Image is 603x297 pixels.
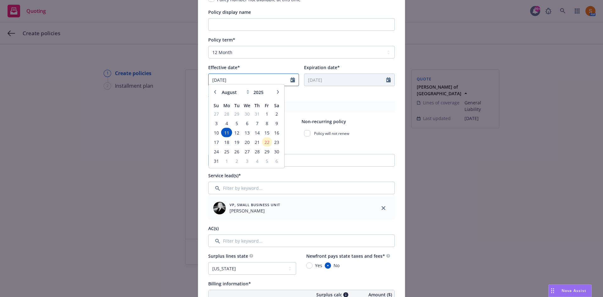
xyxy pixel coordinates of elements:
[242,138,252,146] span: 20
[208,225,219,231] span: AC(s)
[221,118,232,128] td: 4
[262,109,272,118] td: 1
[262,147,272,156] td: 29
[211,128,221,137] td: 10
[221,137,232,147] td: 18
[208,145,235,151] span: Producer(s)*
[230,202,280,207] span: VP, Small Business Unit
[232,118,242,128] td: 5
[262,118,272,128] td: 8
[211,109,221,118] td: 27
[233,119,241,127] span: 5
[233,129,241,137] span: 12
[232,156,242,166] td: 2
[232,128,242,137] td: 12
[262,128,272,137] td: 15
[222,129,231,137] span: 11
[221,147,232,156] td: 25
[242,128,252,137] td: 13
[253,138,261,146] span: 21
[223,102,230,108] span: Mo
[208,64,240,70] span: Effective date*
[208,182,395,194] input: Filter by keyword...
[242,137,252,147] td: 20
[548,284,592,297] button: Nova Assist
[272,109,282,118] td: 2
[212,119,220,127] span: 3
[212,148,220,156] span: 24
[230,207,280,214] span: [PERSON_NAME]
[549,285,557,297] div: Drag to move
[212,129,220,137] span: 10
[562,288,586,293] span: Nova Assist
[386,77,391,82] svg: Calendar
[254,102,260,108] span: Th
[253,110,261,118] span: 31
[242,118,252,128] td: 6
[315,262,322,269] span: Yes
[212,110,220,118] span: 27
[252,147,262,156] td: 28
[208,128,301,139] div: This is a runoff policy
[274,102,279,108] span: Sa
[263,138,271,146] span: 22
[273,148,281,156] span: 30
[263,157,271,165] span: 5
[301,128,395,139] div: Policy will not renew
[272,118,282,128] td: 9
[272,137,282,147] td: 23
[214,102,219,108] span: Su
[212,157,220,165] span: 31
[272,128,282,137] td: 16
[263,129,271,137] span: 15
[263,110,271,118] span: 1
[208,281,251,287] span: Billing information*
[252,109,262,118] td: 31
[253,148,261,156] span: 28
[208,253,248,259] span: Surplus lines state
[232,109,242,118] td: 29
[273,110,281,118] span: 2
[265,102,269,108] span: Fr
[272,156,282,166] td: 6
[208,101,395,113] div: This policy contains shared limits
[211,147,221,156] td: 24
[262,137,272,147] td: 22
[212,138,220,146] span: 17
[334,262,340,269] span: No
[263,148,271,156] span: 29
[208,154,395,167] input: Filter by keyword...
[242,119,252,127] span: 6
[208,118,237,124] span: Runoff policy
[253,119,261,127] span: 7
[253,157,261,165] span: 4
[222,157,231,165] span: 1
[306,253,385,259] span: Newfront pays state taxes and fees*
[221,128,232,137] td: 11
[222,110,231,118] span: 28
[253,129,261,137] span: 14
[262,156,272,166] td: 5
[211,137,221,147] td: 17
[380,204,387,212] a: close
[263,119,271,127] span: 8
[325,262,331,269] input: No
[242,110,252,118] span: 30
[208,234,395,247] input: Filter by keyword...
[233,148,241,156] span: 26
[208,92,236,98] span: Shared limits
[273,138,281,146] span: 23
[252,137,262,147] td: 21
[291,77,295,82] svg: Calendar
[208,37,235,43] span: Policy term*
[301,118,346,124] span: Non-recurring policy
[233,157,241,165] span: 2
[222,138,231,146] span: 18
[222,148,231,156] span: 25
[252,156,262,166] td: 4
[242,147,252,156] td: 27
[221,156,232,166] td: 1
[304,74,386,86] input: MM/DD/YYYY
